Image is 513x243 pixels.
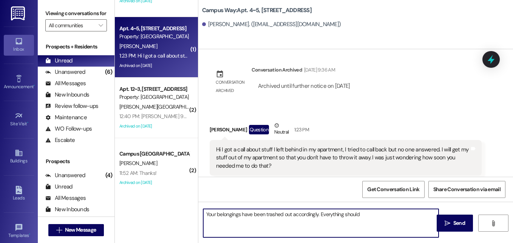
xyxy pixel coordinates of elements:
[119,150,189,158] div: Campus [GEOGRAPHIC_DATA]
[433,185,501,193] span: Share Conversation via email
[56,227,62,233] i: 
[11,6,26,20] img: ResiDesk Logo
[292,126,309,134] div: 1:23 PM
[252,66,302,74] div: Conversation Archived
[45,91,89,99] div: New Inbounds
[119,170,156,176] div: 11:52 AM: Thanks!
[119,25,189,33] div: Apt. 4~5, [STREET_ADDRESS]
[249,125,269,134] div: Question
[38,43,114,51] div: Prospects + Residents
[119,178,190,187] div: Archived on [DATE]
[45,125,92,133] div: WO Follow-ups
[45,183,73,191] div: Unread
[45,68,85,76] div: Unanswered
[445,220,450,226] i: 
[34,83,35,88] span: •
[103,66,114,78] div: (6)
[45,102,98,110] div: Review follow-ups
[45,206,89,213] div: New Inbounds
[45,79,86,87] div: All Messages
[453,219,465,227] span: Send
[65,226,96,234] span: New Message
[29,232,30,237] span: •
[4,221,34,241] a: Templates •
[119,160,157,167] span: [PERSON_NAME]
[45,171,85,179] div: Unanswered
[119,103,205,110] span: [PERSON_NAME][GEOGRAPHIC_DATA]
[119,113,286,120] div: 12:40 PM: [PERSON_NAME] 9894147212 [EMAIL_ADDRESS][DOMAIN_NAME]
[202,6,312,14] b: Campus Way: Apt. 4~5, [STREET_ADDRESS]
[367,185,419,193] span: Get Conversation Link
[45,8,107,19] label: Viewing conversations for
[27,120,28,125] span: •
[490,220,496,226] i: 
[45,136,75,144] div: Escalate
[202,20,341,28] div: [PERSON_NAME]. ([EMAIL_ADDRESS][DOMAIN_NAME])
[216,78,245,95] div: Conversation archived
[119,33,189,40] div: Property: [GEOGRAPHIC_DATA]
[49,19,95,31] input: All communities
[119,61,190,70] div: Archived on [DATE]
[216,146,470,170] div: Hi I got a call about stuff I left behind in my apartment, I tried to call back but no one answer...
[48,224,104,236] button: New Message
[302,66,335,74] div: [DATE] 9:36 AM
[104,170,114,181] div: (4)
[210,121,482,140] div: [PERSON_NAME]
[4,35,34,55] a: Inbox
[257,82,351,90] div: Archived until further notice on [DATE]
[4,109,34,130] a: Site Visit •
[203,209,439,237] textarea: Your belongings have been trashed out accordingly. Everything should
[273,121,290,137] div: Neutral
[428,181,505,198] button: Share Conversation via email
[45,114,87,121] div: Maintenance
[362,181,424,198] button: Get Conversation Link
[119,85,189,93] div: Apt. 12~3, [STREET_ADDRESS]
[99,22,103,28] i: 
[45,194,86,202] div: All Messages
[119,43,157,50] span: [PERSON_NAME]
[45,57,73,65] div: Unread
[4,146,34,167] a: Buildings
[38,157,114,165] div: Prospects
[119,121,190,131] div: Archived on [DATE]
[210,176,482,187] div: Tagged as:
[4,184,34,204] a: Leads
[119,93,189,101] div: Property: [GEOGRAPHIC_DATA]
[437,215,473,232] button: Send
